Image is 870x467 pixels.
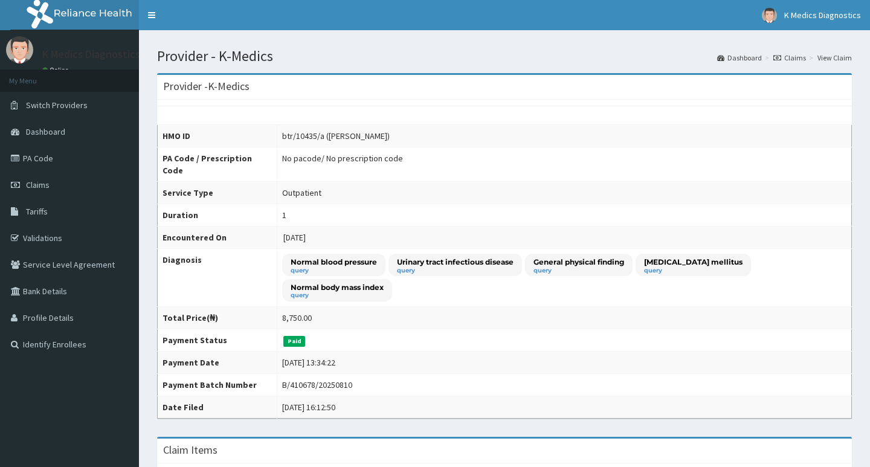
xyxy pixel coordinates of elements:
[644,257,743,267] p: [MEDICAL_DATA] mellitus
[291,282,384,292] p: Normal body mass index
[163,445,217,456] h3: Claim Items
[158,352,277,374] th: Payment Date
[282,401,335,413] div: [DATE] 16:12:50
[6,36,33,63] img: User Image
[158,329,277,352] th: Payment Status
[784,10,861,21] span: K Medics Diagnostics
[282,356,335,369] div: [DATE] 13:34:22
[158,227,277,249] th: Encountered On
[158,249,277,307] th: Diagnosis
[282,379,352,391] div: B/410678/20250810
[773,53,806,63] a: Claims
[158,125,277,147] th: HMO ID
[282,209,286,221] div: 1
[282,312,312,324] div: 8,750.00
[163,81,250,92] h3: Provider - K-Medics
[42,66,71,74] a: Online
[283,336,305,347] span: Paid
[26,100,88,111] span: Switch Providers
[42,49,140,60] p: K Medics Diagnostics
[397,257,514,267] p: Urinary tract infectious disease
[158,307,277,329] th: Total Price(₦)
[282,130,390,142] div: btr/10435/a ([PERSON_NAME])
[291,292,384,298] small: query
[282,187,321,199] div: Outpatient
[291,268,377,274] small: query
[26,126,65,137] span: Dashboard
[158,374,277,396] th: Payment Batch Number
[283,232,306,243] span: [DATE]
[817,53,852,63] a: View Claim
[158,182,277,204] th: Service Type
[157,48,852,64] h1: Provider - K-Medics
[26,179,50,190] span: Claims
[291,257,377,267] p: Normal blood pressure
[158,147,277,182] th: PA Code / Prescription Code
[282,152,403,164] div: No pacode / No prescription code
[158,396,277,419] th: Date Filed
[644,268,743,274] small: query
[158,204,277,227] th: Duration
[397,268,514,274] small: query
[533,268,624,274] small: query
[533,257,624,267] p: General physical finding
[717,53,762,63] a: Dashboard
[762,8,777,23] img: User Image
[26,206,48,217] span: Tariffs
